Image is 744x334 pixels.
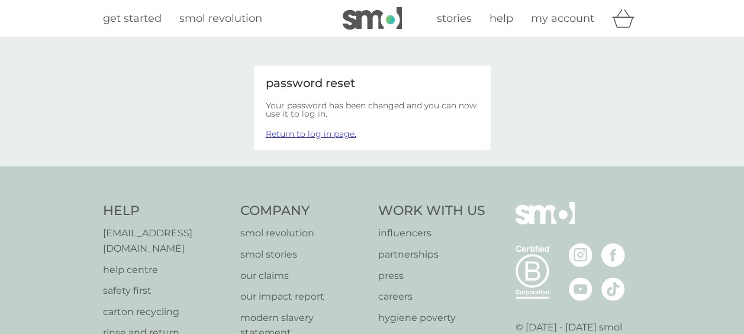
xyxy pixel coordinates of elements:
span: my account [531,12,594,25]
img: visit the smol Facebook page [601,243,625,267]
a: carton recycling [103,304,229,320]
a: our claims [240,268,366,284]
h4: Help [103,202,229,220]
div: basket [612,7,642,30]
a: [EMAIL_ADDRESS][DOMAIN_NAME] [103,226,229,256]
img: visit the smol Youtube page [569,277,592,301]
a: smol revolution [240,226,366,241]
a: smol stories [240,247,366,262]
a: get started [103,10,162,27]
span: stories [437,12,472,25]
img: visit the smol Tiktok page [601,277,625,301]
img: smol [343,7,402,30]
img: smol [516,202,575,242]
a: help [489,10,513,27]
span: smol revolution [179,12,262,25]
a: hygiene poverty [378,310,485,326]
a: my account [531,10,594,27]
a: smol revolution [179,10,262,27]
a: help centre [103,262,229,278]
a: Return to log in page. [266,129,356,139]
h4: Work With Us [378,202,485,220]
a: influencers [378,226,485,241]
a: press [378,268,485,284]
img: visit the smol Instagram page [569,243,592,267]
div: password reset [266,78,479,89]
span: get started [103,12,162,25]
h4: Company [240,202,366,220]
a: our impact report [240,289,366,304]
a: partnerships [378,247,485,262]
a: careers [378,289,485,304]
span: help [489,12,513,25]
a: safety first [103,283,229,298]
a: stories [437,10,472,27]
h2: Your password has been changed and you can now use it to log in. [266,101,479,118]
